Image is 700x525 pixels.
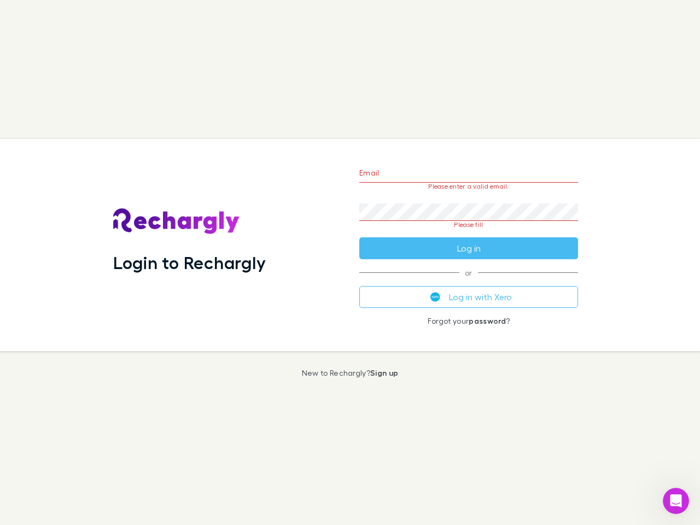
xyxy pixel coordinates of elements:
[370,368,398,377] a: Sign up
[359,183,578,190] p: Please enter a valid email.
[359,221,578,229] p: Please fill
[663,488,689,514] iframe: Intercom live chat
[359,317,578,325] p: Forgot your ?
[430,292,440,302] img: Xero's logo
[359,286,578,308] button: Log in with Xero
[113,252,266,273] h1: Login to Rechargly
[359,237,578,259] button: Log in
[113,208,240,235] img: Rechargly's Logo
[469,316,506,325] a: password
[302,369,399,377] p: New to Rechargly?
